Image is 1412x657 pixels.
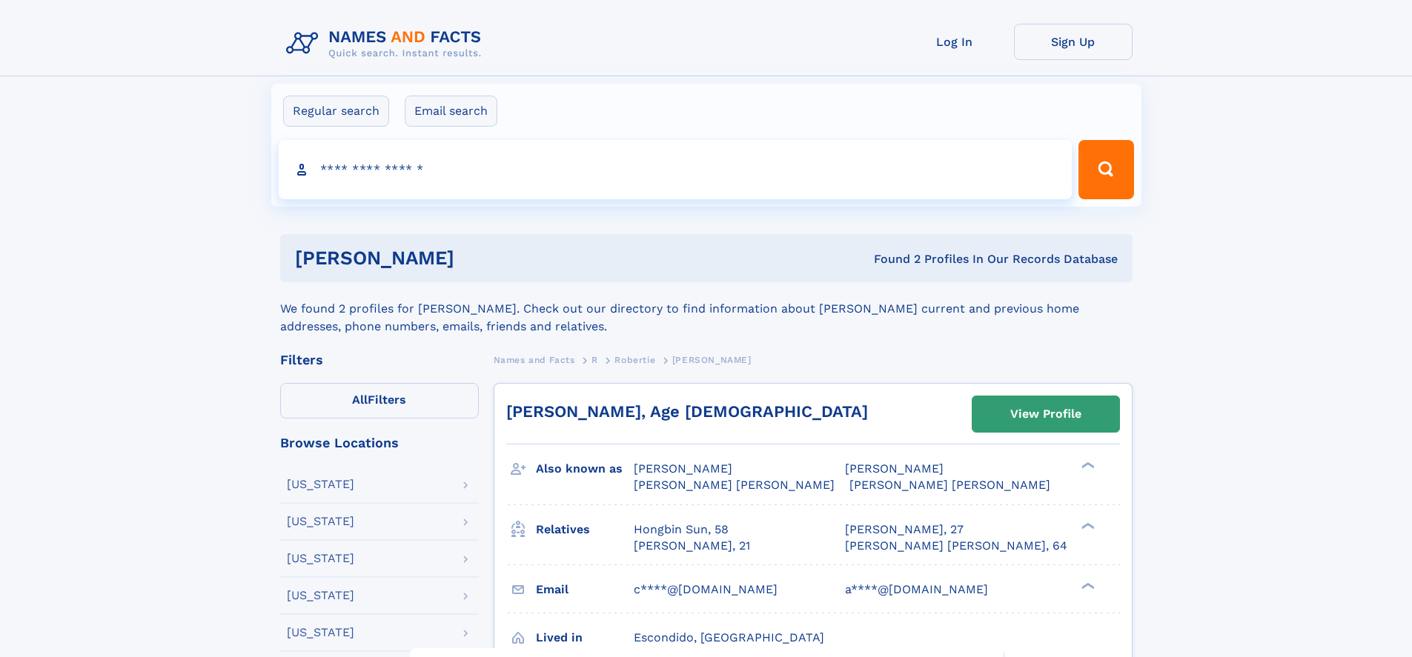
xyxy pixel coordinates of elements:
span: Robertie [614,355,655,365]
h1: [PERSON_NAME] [295,249,664,267]
a: [PERSON_NAME] [PERSON_NAME], 64 [845,538,1067,554]
a: Log In [895,24,1014,60]
div: [US_STATE] [287,478,354,490]
a: Hongbin Sun, 58 [634,521,729,538]
h3: Email [536,577,634,602]
h3: Also known as [536,456,634,481]
div: We found 2 profiles for [PERSON_NAME]. Check out our directory to find information about [PERSON_... [280,282,1133,336]
div: Filters [280,353,479,367]
span: All [352,393,368,407]
span: Escondido, [GEOGRAPHIC_DATA] [634,630,824,644]
span: [PERSON_NAME] [PERSON_NAME] [634,478,835,492]
div: ❯ [1078,581,1096,590]
label: Email search [405,96,497,127]
div: ❯ [1078,521,1096,530]
span: [PERSON_NAME] [PERSON_NAME] [849,478,1050,492]
a: View Profile [972,396,1119,432]
input: search input [279,140,1073,199]
div: Found 2 Profiles In Our Records Database [664,251,1118,267]
img: Logo Names and Facts [280,24,494,64]
span: [PERSON_NAME] [634,461,732,476]
label: Filters [280,383,479,418]
a: [PERSON_NAME], 27 [845,521,964,538]
h3: Relatives [536,517,634,542]
span: R [591,355,598,365]
span: [PERSON_NAME] [672,355,752,365]
a: [PERSON_NAME], Age [DEMOGRAPHIC_DATA] [506,402,868,421]
div: [US_STATE] [287,590,354,601]
a: Names and Facts [494,350,575,369]
div: ❯ [1078,461,1096,470]
div: [US_STATE] [287,627,354,638]
span: [PERSON_NAME] [845,461,944,476]
label: Regular search [283,96,389,127]
div: View Profile [1010,397,1081,431]
div: [US_STATE] [287,553,354,564]
a: [PERSON_NAME], 21 [634,538,750,554]
div: [US_STATE] [287,516,354,527]
button: Search Button [1078,140,1133,199]
a: Robertie [614,350,655,369]
div: Browse Locations [280,436,479,450]
a: R [591,350,598,369]
a: Sign Up [1014,24,1133,60]
h3: Lived in [536,625,634,650]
